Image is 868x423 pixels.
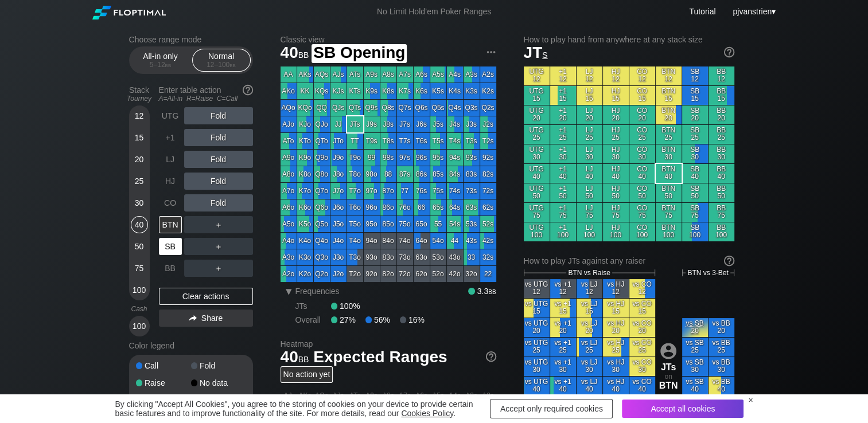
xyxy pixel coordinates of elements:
div: HJ 40 [603,164,629,183]
div: 12 [131,107,148,124]
div: 97s [397,150,413,166]
div: J4s [447,116,463,132]
div: SB 75 [682,203,708,222]
div: BB 100 [709,222,734,241]
img: Floptimal logo [92,6,166,19]
div: A2s [480,66,496,83]
div: 54s [447,216,463,232]
div: LJ [159,151,182,168]
div: HJ 12 [603,66,629,85]
div: SB 40 [682,164,708,183]
div: 100 [131,281,148,299]
div: CO 100 [629,222,655,241]
div: +1 75 [550,203,576,222]
div: 53s [464,216,480,232]
div: LJ 15 [577,86,602,105]
div: 25 [131,173,148,190]
div: 63o [414,249,430,265]
div: K4o [297,233,313,249]
div: 64s [447,199,463,216]
div: 15 [131,129,148,146]
div: HJ 100 [603,222,629,241]
div: 75s [430,183,446,199]
div: Q3o [314,249,330,265]
div: ＋ [184,216,253,233]
div: Q6s [414,100,430,116]
div: UTG 100 [524,222,550,241]
div: 43o [447,249,463,265]
div: A4s [447,66,463,83]
img: help.32db89a4.svg [723,254,735,267]
div: +1 [159,129,182,146]
div: BB 12 [709,66,734,85]
div: K9o [297,150,313,166]
div: KQo [297,100,313,116]
div: BB 25 [709,125,734,144]
div: ＋ [184,238,253,255]
div: BTN 75 [656,203,682,222]
div: A8o [281,166,297,182]
div: BTN 15 [656,86,682,105]
div: A5s [430,66,446,83]
div: Q9o [314,150,330,166]
div: SB 12 [682,66,708,85]
div: 76s [414,183,430,199]
div: 82s [480,166,496,182]
div: J4o [330,233,347,249]
div: 12 – 100 [197,61,246,69]
div: 86s [414,166,430,182]
div: 64o [414,233,430,249]
div: Q8o [314,166,330,182]
div: K6o [297,199,313,216]
div: J2o [330,266,347,282]
div: Raise [136,379,191,387]
div: 33 [464,249,480,265]
div: J8o [330,166,347,182]
div: ▾ [730,5,777,18]
div: LJ 20 [577,105,602,124]
div: 63s [464,199,480,216]
div: J8s [380,116,396,132]
div: 77 [397,183,413,199]
div: T8s [380,133,396,149]
div: 99 [364,150,380,166]
div: UTG 15 [524,86,550,105]
img: share.864f2f62.svg [189,315,197,322]
div: T3s [464,133,480,149]
div: A=All-in R=Raise C=Call [159,95,253,103]
div: K2o [297,266,313,282]
div: T2s [480,133,496,149]
div: 50 [131,238,148,255]
div: 76o [397,199,413,216]
div: AJo [281,116,297,132]
h2: Classic view [281,35,496,44]
div: UTG 50 [524,183,550,202]
h2: How to play hand from anywhere at any stack size [524,35,734,44]
div: CO 40 [629,164,655,183]
div: 66 [414,199,430,216]
div: J6s [414,116,430,132]
div: 43s [464,233,480,249]
div: QJs [330,100,347,116]
div: 55 [430,216,446,232]
div: UTG 75 [524,203,550,222]
a: Tutorial [689,7,715,16]
div: +1 12 [550,66,576,85]
div: 5 – 12 [137,61,185,69]
div: No Limit Hold’em Poker Ranges [360,7,508,19]
div: T2o [347,266,363,282]
div: HJ [159,173,182,190]
div: Normal [195,49,248,71]
div: K4s [447,83,463,99]
div: HJ 75 [603,203,629,222]
div: J7s [397,116,413,132]
div: Accept all cookies [622,399,744,418]
div: BTN 30 [656,144,682,163]
div: J7o [330,183,347,199]
div: A7s [397,66,413,83]
div: KK [297,83,313,99]
div: T5o [347,216,363,232]
div: CO 15 [629,86,655,105]
div: Accept only required cookies [490,399,613,418]
div: LJ 40 [577,164,602,183]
